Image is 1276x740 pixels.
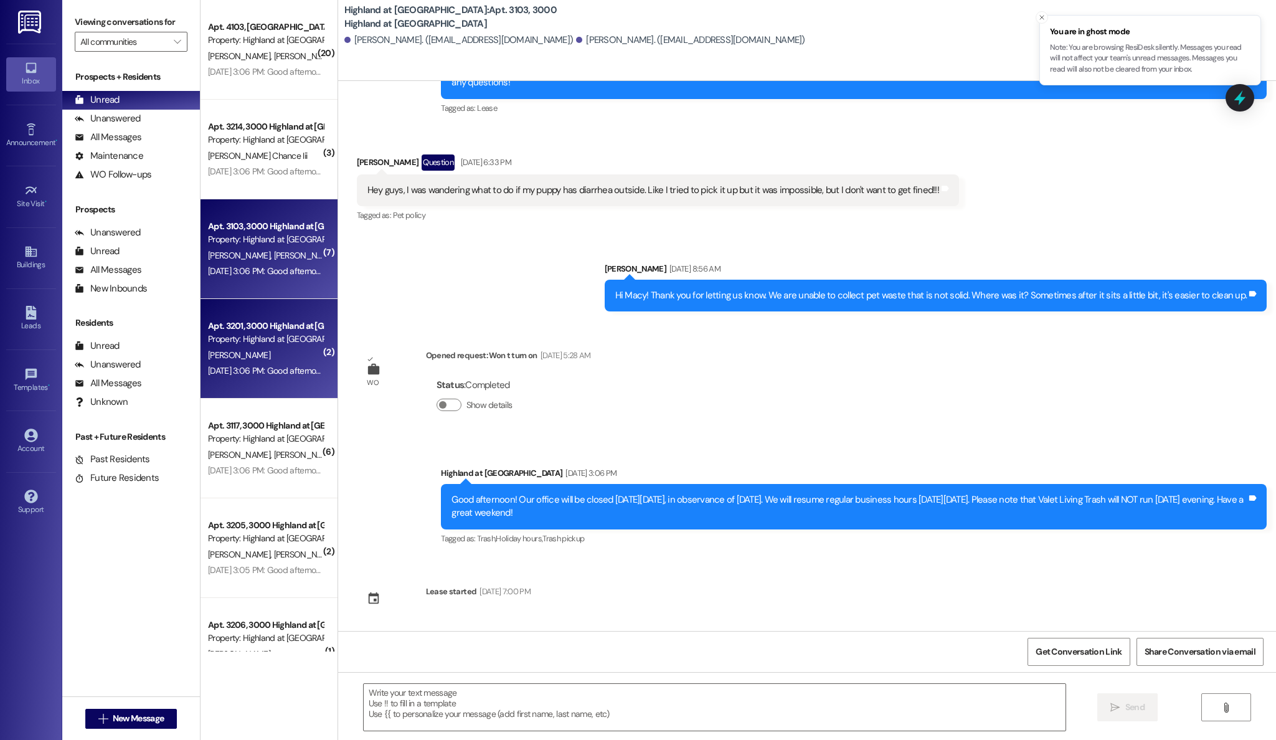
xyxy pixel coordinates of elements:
[273,549,336,560] span: [PERSON_NAME]
[208,432,323,445] div: Property: Highland at [GEOGRAPHIC_DATA]
[208,632,323,645] div: Property: Highland at [GEOGRAPHIC_DATA]
[208,233,323,246] div: Property: Highland at [GEOGRAPHIC_DATA]
[1036,11,1048,24] button: Close toast
[18,11,44,34] img: ResiDesk Logo
[75,12,187,32] label: Viewing conversations for
[208,250,274,261] span: [PERSON_NAME]
[85,709,177,729] button: New Message
[1145,645,1255,658] span: Share Conversation via email
[208,50,274,62] span: [PERSON_NAME]
[208,549,274,560] span: [PERSON_NAME]
[1125,701,1145,714] span: Send
[357,206,959,224] div: Tagged as:
[208,333,323,346] div: Property: Highland at [GEOGRAPHIC_DATA]
[208,532,323,545] div: Property: Highland at [GEOGRAPHIC_DATA]
[208,648,270,660] span: [PERSON_NAME]
[6,180,56,214] a: Site Visit •
[62,70,200,83] div: Prospects + Residents
[666,262,721,275] div: [DATE] 8:56 AM
[45,197,47,206] span: •
[208,166,1054,177] div: [DATE] 3:06 PM: Good afternoon! Our office will be closed [DATE][DATE], in observance of [DATE]. ...
[562,467,617,480] div: [DATE] 3:06 PM
[273,250,336,261] span: [PERSON_NAME]
[6,302,56,336] a: Leads
[208,220,323,233] div: Apt. 3103, 3000 Highland at [GEOGRAPHIC_DATA]
[208,365,1054,376] div: [DATE] 3:06 PM: Good afternoon! Our office will be closed [DATE][DATE], in observance of [DATE]. ...
[6,57,56,91] a: Inbox
[437,376,517,395] div: : Completed
[75,245,120,258] div: Unread
[1221,703,1231,713] i: 
[62,430,200,444] div: Past + Future Residents
[75,112,141,125] div: Unanswered
[75,131,141,144] div: All Messages
[1028,638,1130,666] button: Get Conversation Link
[426,349,591,366] div: Opened request: Won t turn on
[476,585,531,598] div: [DATE] 7:00 PM
[75,472,159,485] div: Future Residents
[477,103,497,113] span: Lease
[75,263,141,277] div: All Messages
[208,265,1054,277] div: [DATE] 3:06 PM: Good afternoon! Our office will be closed [DATE][DATE], in observance of [DATE]. ...
[1110,703,1120,713] i: 
[208,34,323,47] div: Property: Highland at [GEOGRAPHIC_DATA]
[75,396,128,409] div: Unknown
[466,399,513,412] label: Show details
[208,619,323,632] div: Apt. 3206, 3000 Highland at [GEOGRAPHIC_DATA]
[75,339,120,353] div: Unread
[75,149,143,163] div: Maintenance
[496,533,542,544] span: Holiday hours ,
[208,449,274,460] span: [PERSON_NAME]
[75,453,150,466] div: Past Residents
[62,203,200,216] div: Prospects
[80,32,168,52] input: All communities
[437,379,465,391] b: Status
[426,585,477,598] div: Lease started
[75,226,141,239] div: Unanswered
[357,154,959,174] div: [PERSON_NAME]
[451,493,1247,520] div: Good afternoon! Our office will be closed [DATE][DATE], in observance of [DATE]. We will resume r...
[344,34,574,47] div: [PERSON_NAME]. ([EMAIL_ADDRESS][DOMAIN_NAME])
[208,120,323,133] div: Apt. 3214, 3000 Highland at [GEOGRAPHIC_DATA]
[174,37,181,47] i: 
[1097,693,1158,721] button: Send
[1036,645,1122,658] span: Get Conversation Link
[48,381,50,390] span: •
[208,564,1054,576] div: [DATE] 3:05 PM: Good afternoon! Our office will be closed [DATE][DATE], in observance of [DATE]. ...
[208,320,323,333] div: Apt. 3201, 3000 Highland at [GEOGRAPHIC_DATA]
[344,4,593,31] b: Highland at [GEOGRAPHIC_DATA]: Apt. 3103, 3000 Highland at [GEOGRAPHIC_DATA]
[208,150,307,161] span: [PERSON_NAME] Chance Iii
[208,66,1054,77] div: [DATE] 3:06 PM: Good afternoon! Our office will be closed [DATE][DATE], in observance of [DATE]. ...
[98,714,108,724] i: 
[208,519,323,532] div: Apt. 3205, 3000 Highland at [GEOGRAPHIC_DATA]
[75,358,141,371] div: Unanswered
[1050,26,1250,38] span: You are in ghost mode
[208,133,323,146] div: Property: Highland at [GEOGRAPHIC_DATA]
[6,425,56,458] a: Account
[273,449,339,460] span: [PERSON_NAME]
[6,364,56,397] a: Templates •
[273,50,336,62] span: [PERSON_NAME]
[6,486,56,519] a: Support
[605,262,1267,280] div: [PERSON_NAME]
[477,533,496,544] span: Trash ,
[542,533,584,544] span: Trash pickup
[1050,42,1250,75] p: Note: You are browsing ResiDesk silently. Messages you read will not affect your team's unread me...
[55,136,57,145] span: •
[367,376,379,389] div: WO
[208,419,323,432] div: Apt. 3117, 3000 Highland at [GEOGRAPHIC_DATA]
[113,712,164,725] span: New Message
[441,467,1267,484] div: Highland at [GEOGRAPHIC_DATA]
[75,282,147,295] div: New Inbounds
[422,154,455,170] div: Question
[615,289,1247,302] div: Hi Macy! Thank you for letting us know. We are unable to collect pet waste that is not solid. Whe...
[208,465,1054,476] div: [DATE] 3:06 PM: Good afternoon! Our office will be closed [DATE][DATE], in observance of [DATE]. ...
[75,93,120,107] div: Unread
[6,241,56,275] a: Buildings
[208,21,323,34] div: Apt. 4103, [GEOGRAPHIC_DATA] at [GEOGRAPHIC_DATA]
[458,156,511,169] div: [DATE] 6:33 PM
[367,184,939,197] div: Hey guys, I was wandering what to do if my puppy has diarrhea outside. Like I tried to pick it up...
[75,377,141,390] div: All Messages
[1137,638,1264,666] button: Share Conversation via email
[537,349,591,362] div: [DATE] 5:28 AM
